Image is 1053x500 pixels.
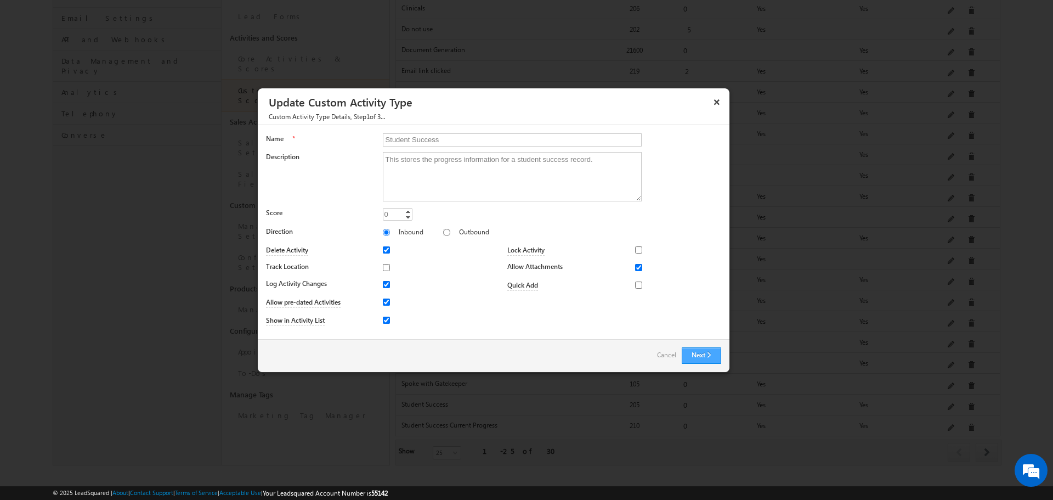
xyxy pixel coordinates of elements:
[657,347,676,363] a: Cancel
[263,489,388,497] span: Your Leadsquared Account Number is
[266,262,377,272] label: Track Location
[266,297,341,308] label: Allow pre-dated Activities
[266,208,371,218] label: Score
[708,92,726,111] button: ×
[404,214,412,220] a: Decrement
[219,489,261,496] a: Acceptable Use
[112,489,128,496] a: About
[682,347,721,364] button: Next
[269,113,350,121] span: Custom Activity Type Details
[266,245,308,256] label: Delete Activity
[507,245,545,256] label: Lock Activity
[371,489,388,497] span: 55142
[269,113,386,121] span: , Step of 3...
[404,209,412,214] a: Increment
[266,316,325,326] label: Show in Activity List
[507,280,538,291] label: Quick Add
[269,92,726,111] h3: Update Custom Activity Type
[53,488,388,498] span: © 2025 LeadSquared | | | | |
[383,208,390,221] div: 0
[130,489,173,496] a: Contact Support
[399,228,423,236] label: Inbound
[266,134,284,144] label: Name
[175,489,218,496] a: Terms of Service
[266,279,377,289] label: Log Activity Changes
[507,262,630,272] label: Allow Attachments
[266,227,371,237] label: Direction
[366,113,370,121] span: 1
[459,228,489,236] label: Outbound
[266,152,371,162] label: Description
[383,152,642,201] textarea: This stores the progress information for a student success record.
